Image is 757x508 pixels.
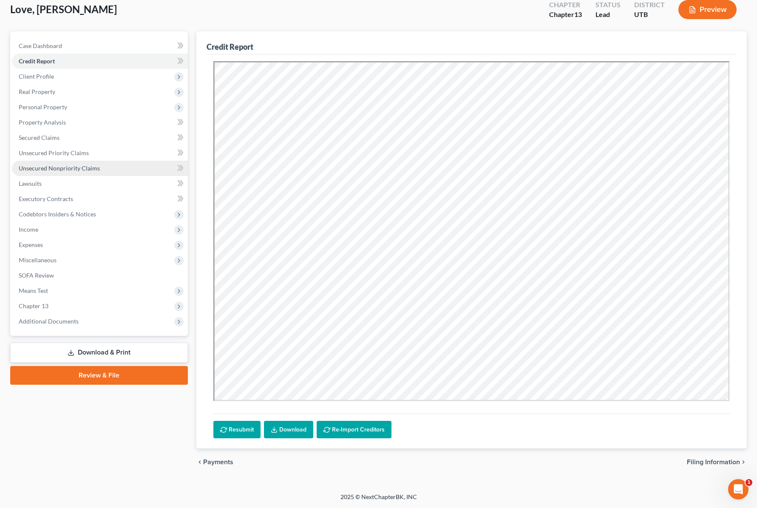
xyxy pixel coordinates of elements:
[196,459,233,465] button: chevron_left Payments
[740,459,747,465] i: chevron_right
[19,226,38,233] span: Income
[12,130,188,145] a: Secured Claims
[12,191,188,207] a: Executory Contracts
[728,479,748,499] iframe: Intercom live chat
[19,42,62,49] span: Case Dashboard
[12,38,188,54] a: Case Dashboard
[687,459,740,465] span: Filing Information
[19,134,60,141] span: Secured Claims
[19,195,73,202] span: Executory Contracts
[12,161,188,176] a: Unsecured Nonpriority Claims
[264,421,313,439] a: Download
[19,302,48,309] span: Chapter 13
[19,241,43,248] span: Expenses
[595,10,621,20] div: Lead
[19,149,89,156] span: Unsecured Priority Claims
[19,318,79,325] span: Additional Documents
[207,42,253,52] div: Credit Report
[10,366,188,385] a: Review & File
[19,272,54,279] span: SOFA Review
[12,115,188,130] a: Property Analysis
[746,479,752,486] span: 1
[19,88,55,95] span: Real Property
[12,176,188,191] a: Lawsuits
[549,10,582,20] div: Chapter
[19,119,66,126] span: Property Analysis
[19,103,67,111] span: Personal Property
[196,459,203,465] i: chevron_left
[12,268,188,283] a: SOFA Review
[10,3,117,15] span: Love, [PERSON_NAME]
[19,180,42,187] span: Lawsuits
[687,459,747,465] button: Filing Information chevron_right
[12,54,188,69] a: Credit Report
[19,210,96,218] span: Codebtors Insiders & Notices
[12,145,188,161] a: Unsecured Priority Claims
[203,459,233,465] span: Payments
[634,10,665,20] div: UTB
[317,421,391,439] button: Re-Import Creditors
[574,10,582,18] span: 13
[213,421,261,439] button: Resubmit
[19,287,48,294] span: Means Test
[19,73,54,80] span: Client Profile
[10,343,188,363] a: Download & Print
[136,493,621,508] div: 2025 © NextChapterBK, INC
[19,256,57,264] span: Miscellaneous
[19,57,55,65] span: Credit Report
[19,165,100,172] span: Unsecured Nonpriority Claims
